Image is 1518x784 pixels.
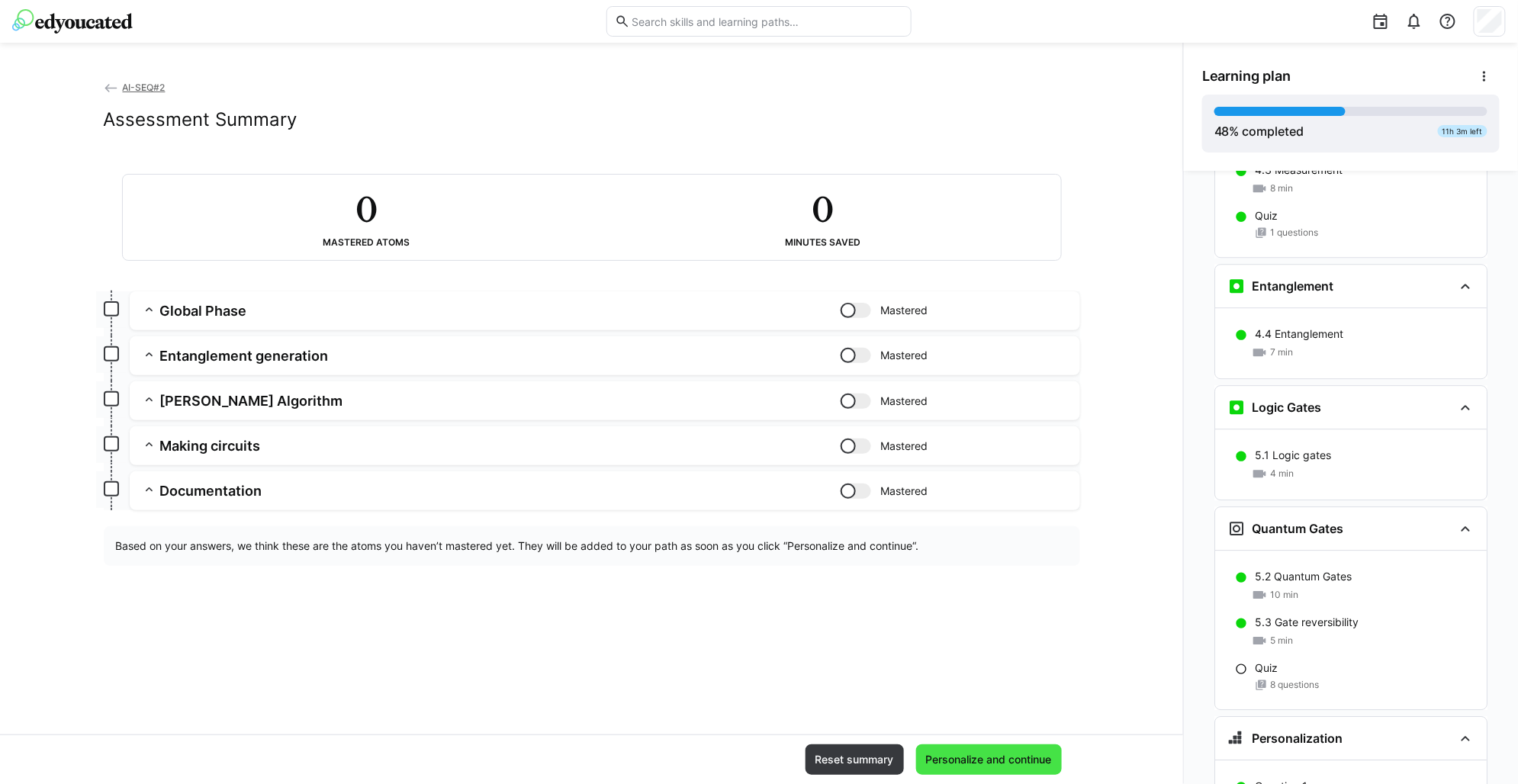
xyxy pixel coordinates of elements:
div: Mastered atoms [323,237,410,248]
h3: Documentation [159,482,841,500]
span: Reset summary [813,752,896,767]
p: Quiz [1255,208,1278,223]
span: Mastered [880,348,928,363]
div: 11h 3m left [1438,125,1487,137]
p: 5.2 Quantum Gates [1255,569,1352,584]
div: % completed [1214,122,1304,140]
span: Mastered [880,394,928,409]
h3: Global Phase [159,302,841,320]
button: Personalize and continue [916,744,1062,775]
h3: Entanglement [1252,278,1333,294]
a: AI-SEQ#2 [104,82,166,93]
span: 8 questions [1270,679,1319,691]
span: Learning plan [1202,68,1291,85]
h2: Assessment Summary [104,108,297,131]
h3: Making circuits [159,437,841,455]
button: Reset summary [806,744,904,775]
span: 7 min [1270,346,1293,358]
span: Mastered [880,303,928,318]
span: 8 min [1270,182,1293,194]
span: 4 min [1270,468,1294,480]
h2: 0 [812,187,834,231]
h3: [PERSON_NAME] Algorithm [159,392,841,410]
h3: Quantum Gates [1252,521,1343,536]
div: Based on your answers, we think these are the atoms you haven’t mastered yet. They will be added ... [104,526,1080,566]
h3: Personalization [1252,731,1343,746]
span: 5 min [1270,635,1293,647]
span: 10 min [1270,589,1298,601]
p: 5.3 Gate reversibility [1255,615,1359,630]
h3: Logic Gates [1252,400,1321,415]
span: Personalize and continue [924,752,1054,767]
h3: Entanglement generation [159,347,841,365]
p: Quiz [1255,660,1278,676]
span: Mastered [880,484,928,499]
span: 1 questions [1270,227,1318,239]
div: Minutes saved [785,237,860,248]
span: AI-SEQ#2 [122,82,165,93]
p: 4.4 Entanglement [1255,326,1343,342]
h2: 0 [355,187,377,231]
p: 5.1 Logic gates [1255,448,1331,463]
input: Search skills and learning paths… [630,14,903,28]
span: 48 [1214,124,1230,139]
span: Mastered [880,439,928,454]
